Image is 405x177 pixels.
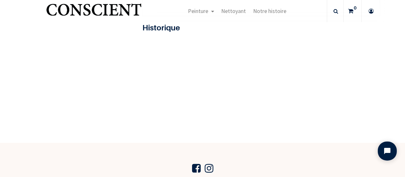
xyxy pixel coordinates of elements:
[352,5,358,11] sup: 0
[253,7,286,15] span: Notre histoire
[188,7,208,15] span: Peinture
[372,136,402,166] iframe: Tidio Chat
[221,7,246,15] span: Nettoyant
[142,24,380,32] h2: Historique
